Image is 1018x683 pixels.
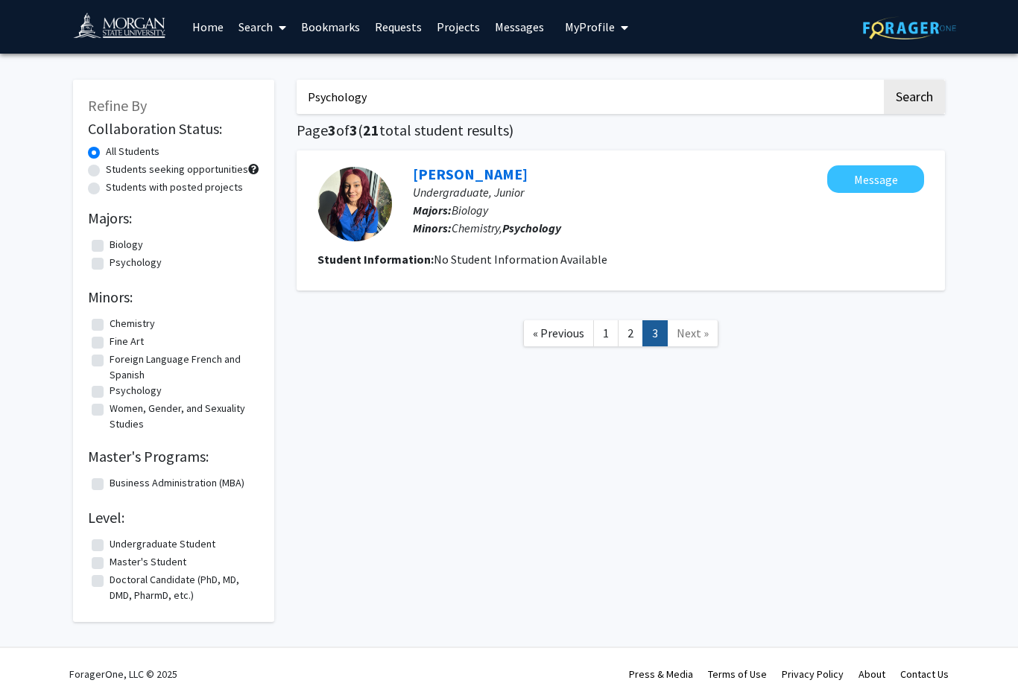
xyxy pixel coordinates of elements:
a: Press & Media [629,667,693,681]
h1: Page of ( total student results) [297,121,945,139]
a: 2 [618,320,643,346]
span: Chemistry, [452,220,561,235]
nav: Page navigation [297,305,945,366]
span: 3 [350,121,358,139]
a: Home [185,1,231,53]
span: 3 [328,121,336,139]
iframe: Chat [11,616,63,672]
a: Requests [367,1,429,53]
a: Previous [523,320,594,346]
h2: Minors: [88,288,259,306]
label: Women, Gender, and Sexuality Studies [110,401,256,432]
h2: Level: [88,509,259,527]
h2: Master's Programs: [88,448,259,466]
span: Next » [677,325,709,340]
label: All Students [106,144,159,159]
label: Students seeking opportunities [106,162,248,177]
input: Search Keywords [297,80,882,114]
label: Foreign Language French and Spanish [110,352,256,383]
span: 21 [363,121,379,139]
label: Biology [110,237,143,252]
a: Search [231,1,294,53]
a: [PERSON_NAME] [413,165,528,183]
span: No Student Information Available [434,252,607,267]
label: Business Administration (MBA) [110,475,244,491]
b: Majors: [413,203,452,217]
label: Fine Art [110,334,144,349]
a: Projects [429,1,487,53]
a: 1 [593,320,619,346]
span: Biology [452,203,488,217]
a: Terms of Use [708,667,767,681]
span: Undergraduate, Junior [413,185,524,200]
img: ForagerOne Logo [863,16,956,39]
button: Message Serenity Logan [827,165,924,193]
label: Chemistry [110,316,155,331]
span: Refine By [88,96,147,115]
a: 3 [642,320,668,346]
a: Contact Us [900,667,949,681]
img: Morgan State University Logo [73,12,179,45]
a: Messages [487,1,551,53]
b: Minors: [413,220,452,235]
label: Psychology [110,255,162,270]
a: Privacy Policy [782,667,844,681]
b: Psychology [502,220,561,235]
a: Bookmarks [294,1,367,53]
label: Undergraduate Student [110,536,215,552]
span: « Previous [533,325,584,340]
a: About [859,667,885,681]
a: Next Page [667,320,718,346]
button: Search [884,80,945,114]
h2: Collaboration Status: [88,120,259,138]
label: Students with posted projects [106,180,243,195]
b: Student Information: [317,252,434,267]
label: Master's Student [110,554,186,570]
label: Psychology [110,383,162,398]
span: My Profile [565,19,615,34]
h2: Majors: [88,209,259,227]
label: Doctoral Candidate (PhD, MD, DMD, PharmD, etc.) [110,572,256,603]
